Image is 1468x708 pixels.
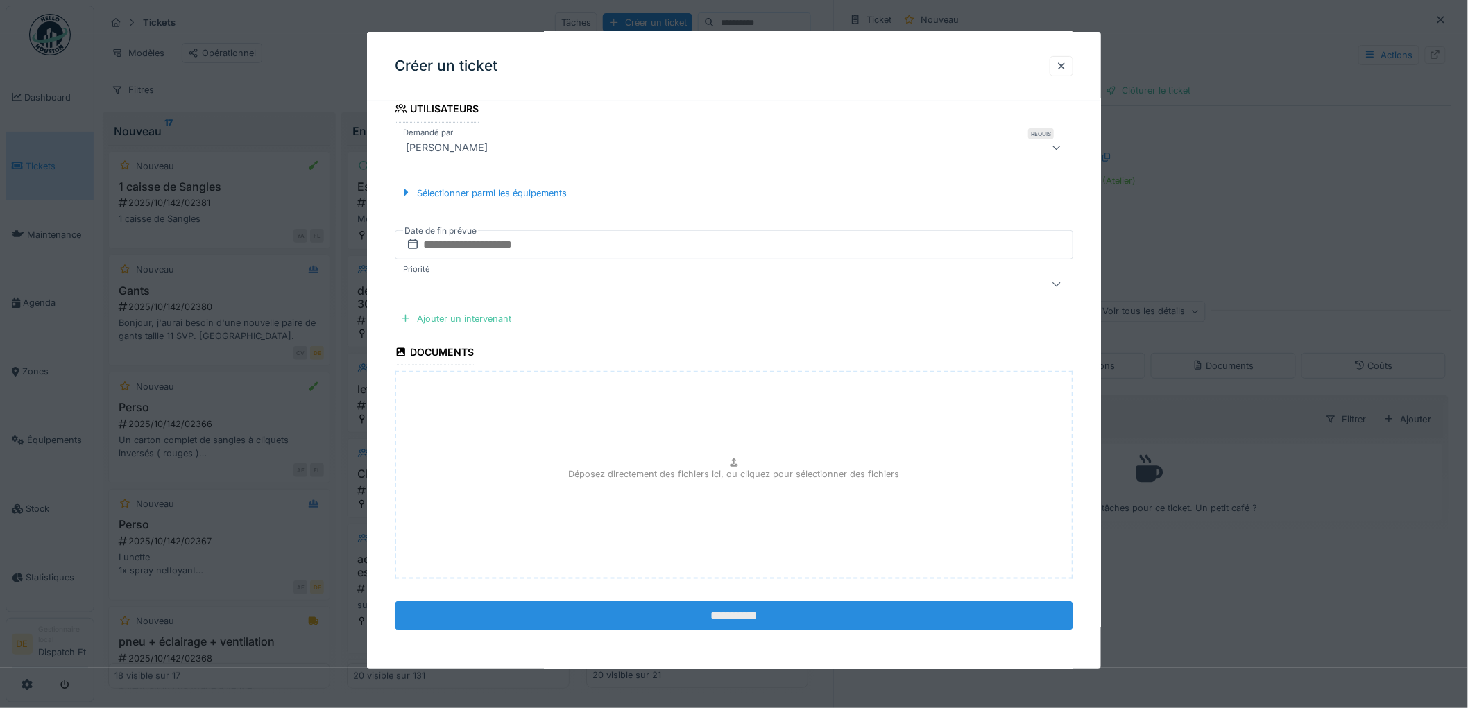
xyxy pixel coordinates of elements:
[400,264,433,275] label: Priorité
[400,139,493,155] div: [PERSON_NAME]
[395,183,572,202] div: Sélectionner parmi les équipements
[1028,128,1054,139] div: Requis
[395,309,517,328] div: Ajouter un intervenant
[395,98,479,122] div: Utilisateurs
[395,58,497,75] h3: Créer un ticket
[395,342,474,365] div: Documents
[403,223,478,239] label: Date de fin prévue
[569,467,900,481] p: Déposez directement des fichiers ici, ou cliquez pour sélectionner des fichiers
[400,126,456,138] label: Demandé par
